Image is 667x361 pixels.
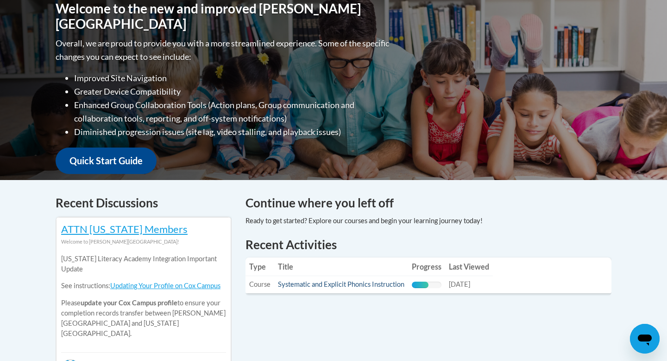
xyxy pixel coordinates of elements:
th: Last Viewed [445,258,493,276]
li: Greater Device Compatibility [74,85,391,98]
p: See instructions: [61,281,226,291]
th: Type [245,258,274,276]
iframe: Button to launch messaging window [630,324,660,354]
a: Updating Your Profile on Cox Campus [110,282,220,290]
div: Progress, % [412,282,428,288]
h1: Welcome to the new and improved [PERSON_NAME][GEOGRAPHIC_DATA] [56,1,391,32]
a: Quick Start Guide [56,148,157,174]
li: Enhanced Group Collaboration Tools (Action plans, Group communication and collaboration tools, re... [74,98,391,125]
th: Progress [408,258,445,276]
p: [US_STATE] Literacy Academy Integration Important Update [61,254,226,274]
li: Improved Site Navigation [74,71,391,85]
div: Please to ensure your completion records transfer between [PERSON_NAME][GEOGRAPHIC_DATA] and [US_... [61,247,226,346]
span: [DATE] [449,280,470,288]
p: Overall, we are proud to provide you with a more streamlined experience. Some of the specific cha... [56,37,391,64]
li: Diminished progression issues (site lag, video stalling, and playback issues) [74,125,391,139]
th: Title [274,258,408,276]
div: Welcome to [PERSON_NAME][GEOGRAPHIC_DATA]! [61,237,226,247]
h4: Continue where you left off [245,194,611,212]
h1: Recent Activities [245,236,611,253]
b: update your Cox Campus profile [81,299,177,307]
a: ATTN [US_STATE] Members [61,223,188,235]
h4: Recent Discussions [56,194,232,212]
span: Course [249,280,271,288]
a: Systematic and Explicit Phonics Instruction [278,280,404,288]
